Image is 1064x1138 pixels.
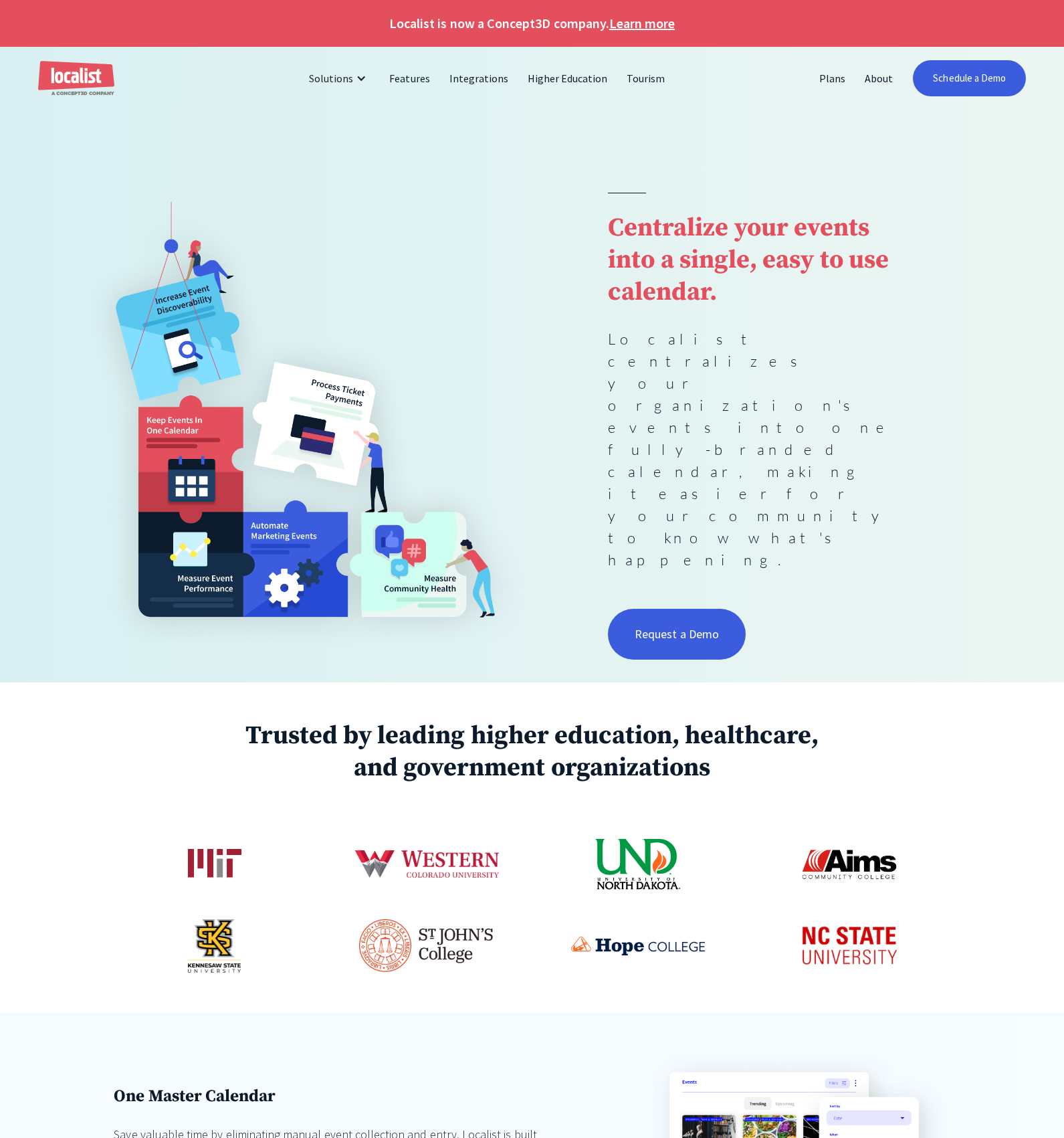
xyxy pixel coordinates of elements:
[595,838,681,891] img: University of North Dakota logo
[608,328,912,571] p: Localist centralizes your organization's events into one fully-branded calendar, making it easier...
[810,62,855,94] a: Plans
[855,62,903,94] a: About
[440,62,518,94] a: Integrations
[380,62,439,94] a: Features
[309,70,353,86] div: Solutions
[359,919,493,972] img: St John's College logo
[114,1086,276,1107] strong: One Master Calendar
[608,212,889,308] strong: Centralize your events into a single, easy to use calendar.
[608,609,746,660] a: Request a Demo
[913,60,1026,96] a: Schedule a Demo
[245,720,819,784] strong: Trusted by leading higher education, healthcare, and government organizations
[38,61,114,96] a: home
[188,919,241,973] img: Kennesaw State University logo
[518,62,618,94] a: Higher Education
[571,937,705,955] img: Hope College logo
[617,62,675,94] a: Tourism
[789,917,910,974] img: NC State University logo
[299,62,380,94] div: Solutions
[609,13,675,33] a: Learn more
[801,838,897,891] img: Aims Community College logo
[188,849,241,879] img: Massachusetts Institute of Technology logo
[352,822,501,907] img: Western Colorado University logo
